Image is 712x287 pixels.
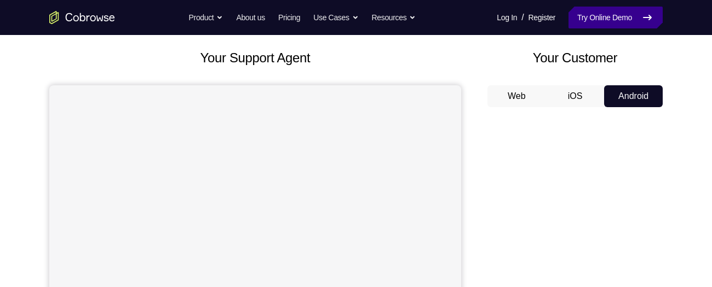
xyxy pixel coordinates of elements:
[372,7,416,28] button: Resources
[569,7,663,28] a: Try Online Demo
[278,7,300,28] a: Pricing
[497,7,517,28] a: Log In
[49,48,461,68] h2: Your Support Agent
[529,7,555,28] a: Register
[521,11,524,24] span: /
[49,11,115,24] a: Go to the home page
[487,48,663,68] h2: Your Customer
[546,85,605,107] button: iOS
[313,7,358,28] button: Use Cases
[189,7,223,28] button: Product
[604,85,663,107] button: Android
[236,7,265,28] a: About us
[487,85,546,107] button: Web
